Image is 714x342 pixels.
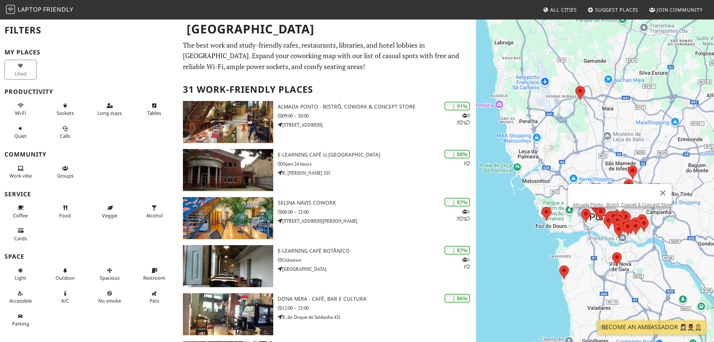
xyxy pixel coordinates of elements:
h3: Almada Ponto - Bistrô, Cowork & Concept Store [278,104,476,110]
a: e-learning Café U.Porto | 88% 1 e-learning Café U.[GEOGRAPHIC_DATA] Open 24 hours R. [PERSON_NAME... [178,149,476,191]
span: Accessible [9,297,32,304]
button: Sockets [49,99,81,119]
span: Air conditioned [61,297,69,304]
button: Light [4,264,37,284]
div: | 91% [445,102,470,110]
div: | 87% [445,246,470,255]
button: A/C [49,287,81,307]
span: Friendly [43,5,73,14]
span: Laptop [18,5,42,14]
a: Almada Ponto - Bistrô, Cowork & Concept Store | 91% 321 Almada Ponto - Bistrô, Cowork & Concept S... [178,101,476,143]
button: Calls [49,122,81,142]
h3: My Places [4,49,174,56]
p: 1 2 2 [457,208,470,222]
button: Restroom [138,264,171,284]
a: Suggest Places [585,3,642,17]
h3: Dona Mira - Café, Bar e Cultura [278,296,476,302]
p: 12:00 – 22:00 [278,304,476,312]
p: Unknown [278,256,476,264]
a: Dona Mira - Café, Bar e Cultura | 86% Dona Mira - Café, Bar e Cultura 12:00 – 22:00 R. do Duque d... [178,293,476,335]
span: Credit cards [14,235,27,242]
button: Work vibe [4,162,37,182]
span: Smoke free [98,297,121,304]
span: Pet friendly [150,297,159,304]
a: E-learning Café Botânico | 87% 11 E-learning Café Botânico Unknown [GEOGRAPHIC_DATA] [178,245,476,287]
img: Dona Mira - Café, Bar e Cultura [183,293,273,335]
span: Coffee [13,212,28,219]
h3: Service [4,191,174,198]
span: People working [9,172,32,179]
span: Outdoor area [55,274,75,281]
span: Group tables [57,172,73,179]
p: 3 2 1 [457,112,470,126]
span: Join Community [657,6,703,13]
a: Become an Ambassador 🤵🏻‍♀️🤵🏾‍♂️🤵🏼‍♀️ [597,320,707,334]
h3: Space [4,253,174,260]
a: Selina Navis CoWork | 87% 122 Selina Navis CoWork 08:00 – 22:00 [STREET_ADDRESS][PERSON_NAME] [178,197,476,239]
p: Open 24 hours [278,160,476,167]
span: Stable Wi-Fi [15,110,26,116]
button: Outdoor [49,264,81,284]
a: Join Community [646,3,706,17]
h2: 31 Work-Friendly Places [183,78,472,101]
span: Long stays [97,110,122,116]
button: Wi-Fi [4,99,37,119]
div: | 86% [445,294,470,303]
p: 1 1 [462,256,470,270]
button: Long stays [94,99,126,119]
span: Work-friendly tables [147,110,161,116]
button: No smoke [94,287,126,307]
h3: Productivity [4,88,174,95]
span: Video/audio calls [60,133,70,139]
span: Power sockets [57,110,74,116]
span: Food [59,212,71,219]
span: Restroom [143,274,165,281]
span: All Cities [550,6,577,13]
div: | 88% [445,150,470,158]
h3: E-learning Café Botânico [278,248,476,254]
a: Almada Ponto - Bistrô, Cowork & Concept Store [572,202,672,208]
button: Coffee [4,202,37,221]
button: Tables [138,99,171,119]
img: e-learning Café U.Porto [183,149,273,191]
h3: e-learning Café U.[GEOGRAPHIC_DATA] [278,152,476,158]
h2: Filters [4,19,174,42]
div: | 87% [445,198,470,206]
button: Quiet [4,122,37,142]
h3: Community [4,151,174,158]
img: E-learning Café Botânico [183,245,273,287]
span: Natural light [15,274,26,281]
span: Parking [12,320,29,327]
p: 1 [463,160,470,167]
p: The best work and study-friendly cafes, restaurants, libraries, and hotel lobbies in [GEOGRAPHIC_... [183,40,472,72]
p: 09:00 – 20:00 [278,112,476,119]
img: Selina Navis CoWork [183,197,273,239]
a: LaptopFriendly LaptopFriendly [6,3,73,17]
button: Parking [4,310,37,330]
span: Quiet [14,133,27,139]
p: R. [PERSON_NAME] 535 [278,169,476,176]
span: Suggest Places [595,6,639,13]
img: LaptopFriendly [6,5,15,14]
p: [STREET_ADDRESS] [278,121,476,128]
p: R. do Duque de Saldanha 431 [278,313,476,321]
button: Alcohol [138,202,171,221]
button: Food [49,202,81,221]
button: Fechar [654,184,672,202]
img: Almada Ponto - Bistrô, Cowork & Concept Store [183,101,273,143]
p: [STREET_ADDRESS][PERSON_NAME] [278,217,476,224]
button: Pets [138,287,171,307]
h3: Selina Navis CoWork [278,200,476,206]
p: 08:00 – 22:00 [278,208,476,215]
button: Spacious [94,264,126,284]
span: Spacious [100,274,120,281]
p: [GEOGRAPHIC_DATA] [278,265,476,273]
span: Veggie [102,212,117,219]
button: Veggie [94,202,126,221]
span: Alcohol [146,212,163,219]
button: Cards [4,224,37,244]
button: Groups [49,162,81,182]
h1: [GEOGRAPHIC_DATA] [181,19,475,39]
a: All Cities [540,3,580,17]
button: Accessible [4,287,37,307]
